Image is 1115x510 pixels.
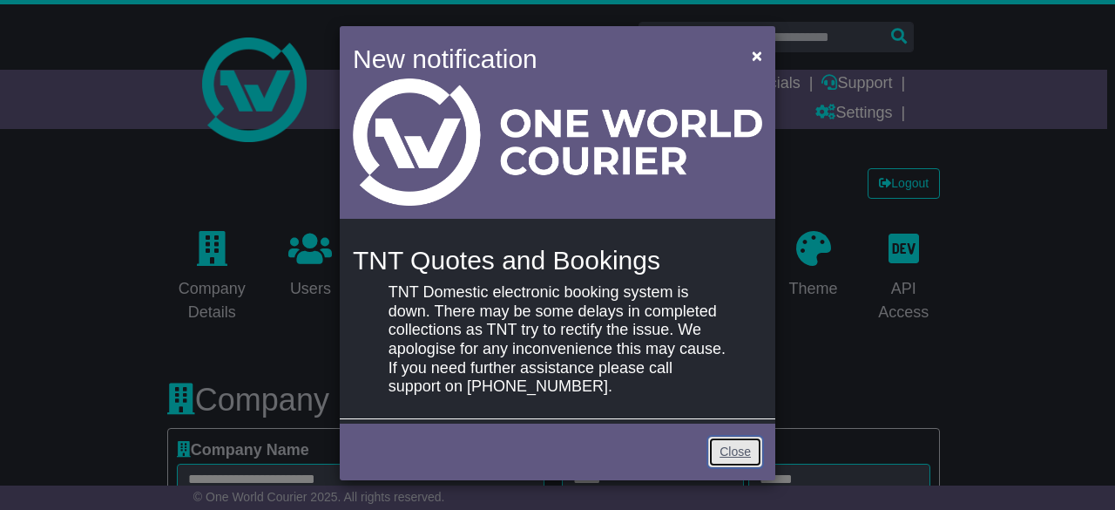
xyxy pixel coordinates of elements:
[743,37,771,73] button: Close
[708,437,762,467] a: Close
[389,283,726,397] p: TNT Domestic electronic booking system is down. There may be some delays in completed collections...
[353,246,762,275] h4: TNT Quotes and Bookings
[752,45,762,65] span: ×
[353,39,726,78] h4: New notification
[353,78,762,206] img: Light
